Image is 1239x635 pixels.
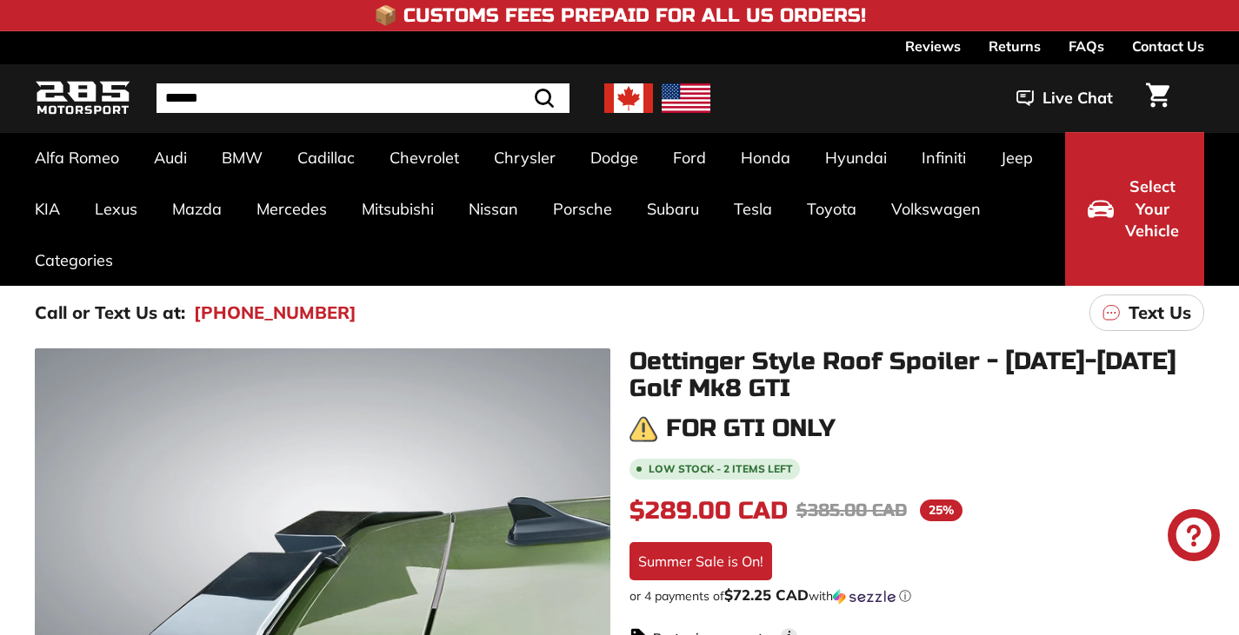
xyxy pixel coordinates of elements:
span: $289.00 CAD [629,496,788,526]
img: warning.png [629,415,657,443]
a: Honda [723,132,808,183]
a: FAQs [1069,31,1104,61]
a: Mercedes [239,183,344,235]
h1: Oettinger Style Roof Spoiler - [DATE]-[DATE] Golf Mk8 GTI [629,348,1205,402]
span: 25% [920,499,963,521]
a: Lexus [77,183,155,235]
h4: 📦 Customs Fees Prepaid for All US Orders! [374,5,866,26]
a: Nissan [451,183,536,235]
a: Dodge [573,132,656,183]
a: Mitsubishi [344,183,451,235]
div: Summer Sale is On! [629,542,772,580]
a: [PHONE_NUMBER] [194,300,356,326]
a: Returns [989,31,1041,61]
span: Select Your Vehicle [1122,175,1182,242]
img: Logo_285_Motorsport_areodynamics_components [35,78,130,119]
a: Tesla [716,183,789,235]
a: Reviews [905,31,961,61]
a: Chrysler [476,132,573,183]
a: Ford [656,132,723,183]
span: Low stock - 2 items left [649,464,793,474]
a: Porsche [536,183,629,235]
h3: For GTI only [666,415,836,442]
div: or 4 payments of with [629,587,1205,605]
input: Search [157,83,570,113]
a: Jeep [983,132,1050,183]
a: Categories [17,235,130,286]
a: Toyota [789,183,874,235]
a: Volkswagen [874,183,998,235]
a: Contact Us [1132,31,1204,61]
img: Sezzle [833,589,896,605]
a: Chevrolet [372,132,476,183]
a: Audi [137,132,204,183]
a: Cadillac [280,132,372,183]
a: Mazda [155,183,239,235]
a: Infiniti [904,132,983,183]
a: Alfa Romeo [17,132,137,183]
button: Select Your Vehicle [1065,132,1204,286]
inbox-online-store-chat: Shopify online store chat [1162,509,1225,566]
a: KIA [17,183,77,235]
p: Text Us [1129,300,1191,326]
a: Subaru [629,183,716,235]
a: BMW [204,132,280,183]
span: $72.25 CAD [724,585,809,604]
div: or 4 payments of$72.25 CADwithSezzle Click to learn more about Sezzle [629,587,1205,605]
span: $385.00 CAD [796,499,907,521]
p: Call or Text Us at: [35,300,185,326]
button: Live Chat [994,76,1136,120]
a: Text Us [1089,294,1204,331]
a: Cart [1136,69,1180,128]
span: Live Chat [1042,87,1113,109]
a: Hyundai [808,132,904,183]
